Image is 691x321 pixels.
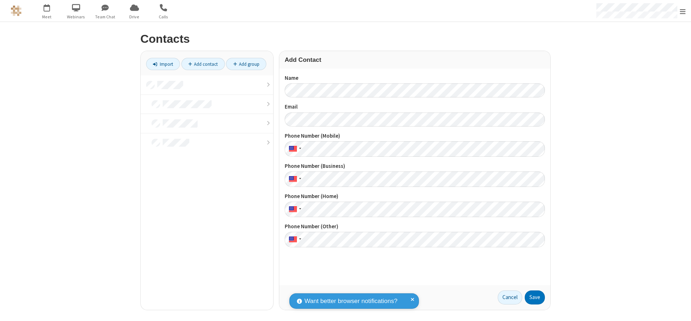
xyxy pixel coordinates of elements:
[285,223,545,231] label: Phone Number (Other)
[150,14,177,20] span: Calls
[63,14,90,20] span: Webinars
[285,162,545,170] label: Phone Number (Business)
[92,14,119,20] span: Team Chat
[498,290,522,305] a: Cancel
[285,232,303,247] div: United States: + 1
[285,141,303,157] div: United States: + 1
[226,58,266,70] a: Add group
[285,132,545,140] label: Phone Number (Mobile)
[285,202,303,217] div: United States: + 1
[11,5,22,16] img: QA Selenium DO NOT DELETE OR CHANGE
[181,58,225,70] a: Add contact
[285,74,545,82] label: Name
[146,58,180,70] a: Import
[121,14,148,20] span: Drive
[673,302,686,316] iframe: Chat
[285,56,545,63] h3: Add Contact
[140,33,551,45] h2: Contacts
[285,192,545,201] label: Phone Number (Home)
[33,14,60,20] span: Meet
[304,297,397,306] span: Want better browser notifications?
[285,171,303,187] div: United States: + 1
[525,290,545,305] button: Save
[285,103,545,111] label: Email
